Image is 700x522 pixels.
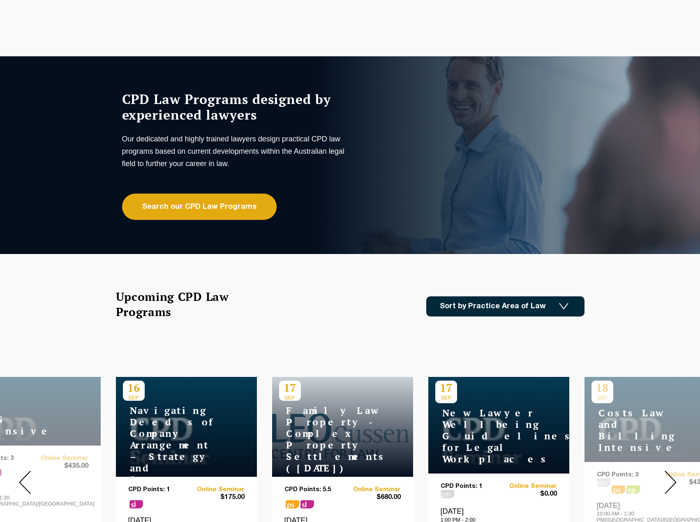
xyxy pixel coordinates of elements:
a: Online Seminar [342,486,401,493]
img: Icon [559,303,568,310]
span: $680.00 [342,493,401,502]
p: 17 [435,381,457,395]
h4: New Lawyer Wellbeing Guidelines for Legal Workplaces [435,407,538,465]
a: Sort by Practice Area of Law [426,296,584,316]
p: CPD Points: 5.5 [284,486,343,493]
p: 16 [123,381,145,395]
a: Search our CPD Law Programs [122,194,277,220]
h4: Family Law Property - Complex Property Settlements ([DATE]) [279,405,382,474]
span: SEP [279,395,301,401]
p: CPD Points: 1 [441,483,499,490]
p: 17 [279,381,301,395]
a: Online Seminar [499,483,557,490]
h2: Upcoming CPD Law Programs [116,289,250,319]
a: Online Seminar [186,486,245,493]
span: SEP [435,395,457,401]
h1: CPD Law Programs designed by experienced lawyers [122,91,348,122]
span: SEP [123,395,145,401]
img: Next [665,471,677,494]
span: pm [441,490,454,498]
span: ps [286,500,299,508]
p: CPD Points: 1 [128,486,187,493]
span: $175.00 [186,493,245,502]
p: Our dedicated and highly trained lawyers design practical CPD law programs based on current devel... [122,133,348,170]
span: sl [300,500,314,508]
span: sl [129,500,143,508]
h4: Navigating Deeds of Company Arrangement – Strategy and Structure [123,405,226,485]
img: Prev [19,471,31,494]
span: $0.00 [499,490,557,499]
